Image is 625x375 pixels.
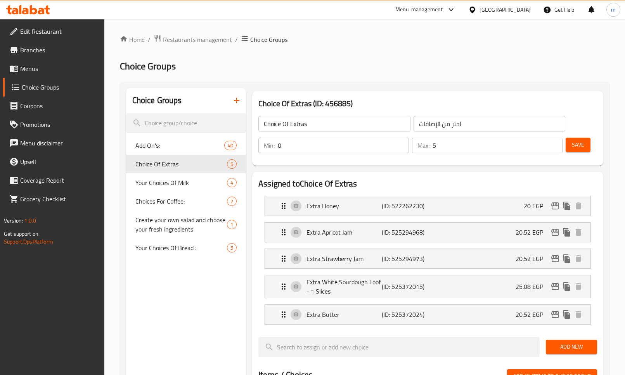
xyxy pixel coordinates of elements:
span: 1 [227,221,236,228]
p: Extra Apricot Jam [306,228,381,237]
button: duplicate [561,253,573,264]
div: Choice Of Extras5 [126,155,246,173]
div: Expand [265,223,590,242]
span: Restaurants management [163,35,232,44]
button: delete [573,226,584,238]
div: Create your own salad and choose your fresh ingredients1 [126,211,246,238]
span: 40 [225,142,236,149]
a: Choice Groups [3,78,104,97]
a: Coupons [3,97,104,115]
a: Branches [3,41,104,59]
span: Get support on: [4,229,40,239]
input: search [258,337,540,357]
h2: Choice Groups [132,95,182,106]
span: Promotions [20,120,98,129]
div: Expand [265,196,590,216]
a: Grocery Checklist [3,190,104,208]
span: Upsell [20,157,98,166]
span: 2 [227,198,236,205]
p: 25.08 EGP [516,282,549,291]
span: 5 [227,161,236,168]
h3: Choice Of Extras (ID: 456885) [258,97,597,110]
button: edit [549,309,561,320]
p: Max: [417,141,429,150]
p: (ID: 525372024) [382,310,432,319]
p: 20 EGP [524,201,549,211]
button: duplicate [561,281,573,292]
li: Expand [258,193,597,219]
span: Add On's: [135,141,224,150]
p: 20.52 EGP [516,228,549,237]
li: Expand [258,272,597,301]
p: Extra Butter [306,310,381,319]
span: Add New [552,342,591,352]
div: Choices [227,159,237,169]
span: 4 [227,179,236,187]
input: search [126,113,246,133]
span: Choice Groups [22,83,98,92]
nav: breadcrumb [120,35,609,45]
li: / [235,35,238,44]
div: Your Choices Of Bread :5 [126,238,246,257]
div: Expand [265,249,590,268]
li: Expand [258,301,597,328]
a: Support.OpsPlatform [4,237,53,247]
button: duplicate [561,309,573,320]
p: Extra White Sourdough Loof - 1 Slices [306,277,381,296]
button: edit [549,200,561,212]
button: edit [549,226,561,238]
span: m [611,5,616,14]
a: Upsell [3,152,104,171]
span: Coverage Report [20,176,98,185]
h2: Assigned to Choice Of Extras [258,178,597,190]
li: / [148,35,151,44]
a: Promotions [3,115,104,134]
button: duplicate [561,200,573,212]
p: (ID: 522262230) [382,201,432,211]
div: Add On's:40 [126,136,246,155]
span: Your Choices Of Bread : [135,243,227,252]
span: Create your own salad and choose your fresh ingredients [135,215,227,234]
button: duplicate [561,226,573,238]
div: Your Choices Of Milk4 [126,173,246,192]
li: Expand [258,245,597,272]
a: Edit Restaurant [3,22,104,41]
button: edit [549,281,561,292]
li: Expand [258,219,597,245]
button: delete [573,309,584,320]
span: Grocery Checklist [20,194,98,204]
p: (ID: 525372015) [382,282,432,291]
span: Version: [4,216,23,226]
p: Extra Strawberry Jam [306,254,381,263]
p: Min: [264,141,275,150]
p: 20.52 EGP [516,254,549,263]
div: Expand [265,305,590,324]
span: Branches [20,45,98,55]
p: 20.52 EGP [516,310,549,319]
span: Save [572,140,584,150]
a: Menus [3,59,104,78]
div: Choices [227,220,237,229]
span: 1.0.0 [24,216,36,226]
button: edit [549,253,561,264]
span: Menus [20,64,98,73]
div: Choices [227,197,237,206]
div: Choices [224,141,237,150]
div: [GEOGRAPHIC_DATA] [480,5,531,14]
button: delete [573,200,584,212]
a: Home [120,35,145,44]
span: Choice Groups [120,57,176,75]
div: Choices For Coffee:2 [126,192,246,211]
button: Add New [546,340,597,354]
div: Choices [227,178,237,187]
span: Coupons [20,101,98,111]
a: Menu disclaimer [3,134,104,152]
p: (ID: 525294968) [382,228,432,237]
p: Extra Honey [306,201,381,211]
button: delete [573,281,584,292]
div: Menu-management [395,5,443,14]
span: Menu disclaimer [20,138,98,148]
p: (ID: 525294973) [382,254,432,263]
span: 5 [227,244,236,252]
span: Choice Of Extras [135,159,227,169]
